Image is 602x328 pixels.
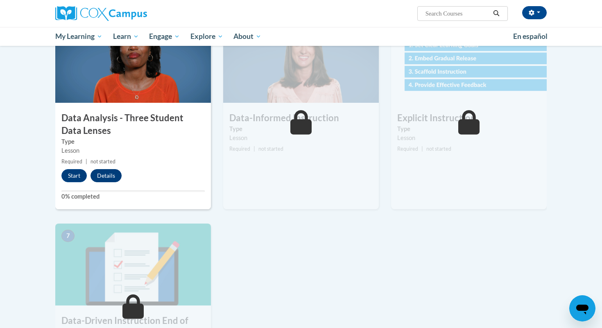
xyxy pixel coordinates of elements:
span: not started [91,158,115,165]
span: Explore [190,32,223,41]
span: Required [229,146,250,152]
div: Main menu [43,27,559,46]
span: | [421,146,423,152]
span: not started [426,146,451,152]
span: | [253,146,255,152]
span: En español [513,32,548,41]
img: Course Image [55,21,211,103]
span: | [86,158,87,165]
img: Course Image [55,224,211,305]
a: Learn [108,27,144,46]
img: Course Image [391,21,547,103]
a: My Learning [50,27,108,46]
span: About [233,32,261,41]
iframe: Button to launch messaging window [569,295,595,321]
span: Required [397,146,418,152]
img: Cox Campus [55,6,147,21]
button: Account Settings [522,6,547,19]
span: Engage [149,32,180,41]
a: About [229,27,267,46]
input: Search Courses [425,9,490,18]
div: Lesson [229,133,373,143]
span: Required [61,158,82,165]
span: Learn [113,32,139,41]
a: En español [508,28,553,45]
span: My Learning [55,32,102,41]
a: Engage [144,27,185,46]
span: 7 [61,230,75,242]
h3: Data Analysis - Three Student Data Lenses [55,112,211,137]
label: Type [229,124,373,133]
div: Lesson [397,133,541,143]
h3: Explicit Instruction [391,112,547,124]
button: Details [91,169,122,182]
label: Type [61,137,205,146]
button: Search [490,9,502,18]
img: Course Image [223,21,379,103]
div: Lesson [61,146,205,155]
a: Explore [185,27,229,46]
label: 0% completed [61,192,205,201]
a: Cox Campus [55,6,211,21]
span: not started [258,146,283,152]
button: Start [61,169,87,182]
label: Type [397,124,541,133]
h3: Data-Informed Instruction [223,112,379,124]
